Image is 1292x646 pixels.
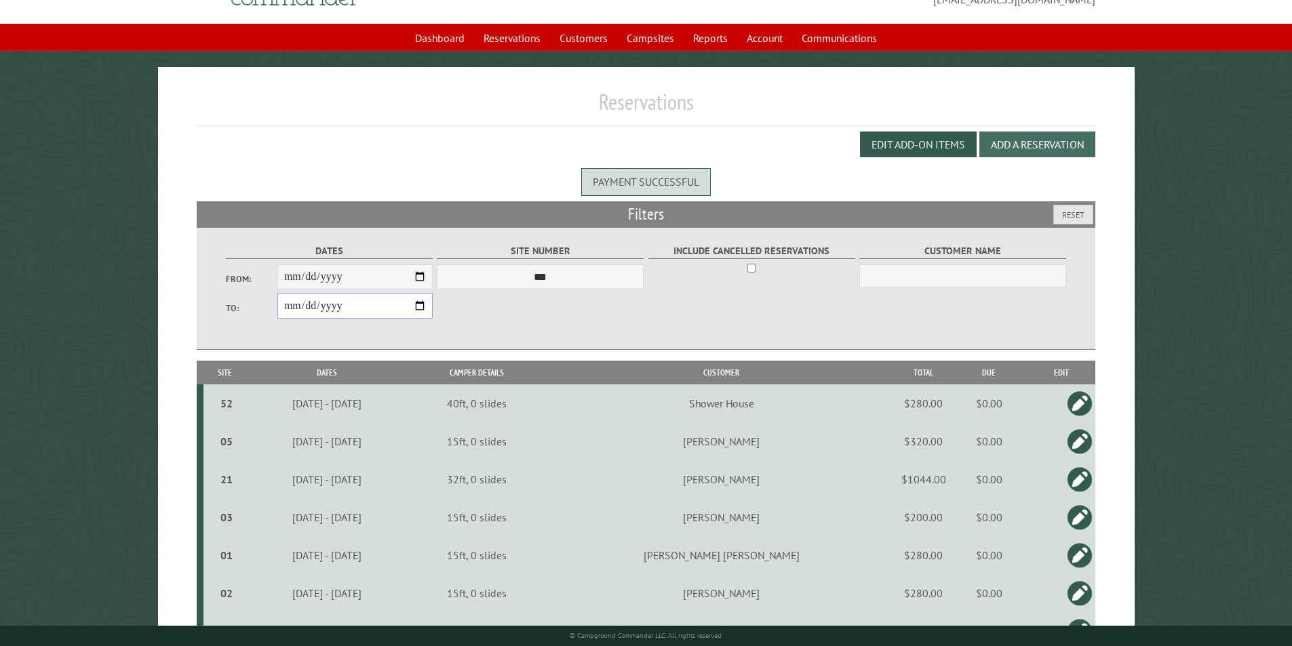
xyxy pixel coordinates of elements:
[226,302,277,315] label: To:
[407,574,547,612] td: 15ft, 0 slides
[249,624,405,638] div: [DATE] - [DATE]
[581,168,711,195] div: Payment successful
[547,384,897,422] td: Shower House
[897,422,951,460] td: $320.00
[897,384,951,422] td: $280.00
[407,361,547,384] th: Camper Details
[407,25,473,51] a: Dashboard
[547,361,897,384] th: Customer
[951,460,1027,498] td: $0.00
[547,498,897,536] td: [PERSON_NAME]
[951,361,1027,384] th: Due
[897,498,951,536] td: $200.00
[249,510,405,524] div: [DATE] - [DATE]
[249,435,405,448] div: [DATE] - [DATE]
[951,384,1027,422] td: $0.00
[547,536,897,574] td: [PERSON_NAME] [PERSON_NAME]
[209,472,245,486] div: 21
[897,361,951,384] th: Total
[407,536,547,574] td: 15ft, 0 slides
[209,435,245,448] div: 05
[897,574,951,612] td: $280.00
[249,397,405,410] div: [DATE] - [DATE]
[203,361,247,384] th: Site
[570,631,723,640] small: © Campground Commander LLC. All rights reserved.
[860,132,977,157] button: Edit Add-on Items
[209,548,245,562] div: 01
[197,89,1096,126] h1: Reservations
[951,574,1027,612] td: $0.00
[1027,361,1095,384] th: Edit
[547,460,897,498] td: [PERSON_NAME]
[226,272,277,285] label: From:
[407,460,547,498] td: 32ft, 0 slides
[897,460,951,498] td: $1044.00
[475,25,549,51] a: Reservations
[951,422,1027,460] td: $0.00
[437,243,644,259] label: Site Number
[197,201,1096,227] h2: Filters
[209,624,245,638] div: 16
[249,472,405,486] div: [DATE] - [DATE]
[859,243,1066,259] label: Customer Name
[739,25,791,51] a: Account
[897,536,951,574] td: $280.00
[407,422,547,460] td: 15ft, 0 slides
[209,510,245,524] div: 03
[209,397,245,410] div: 52
[648,243,855,259] label: Include Cancelled Reservations
[246,361,407,384] th: Dates
[407,384,547,422] td: 40ft, 0 slides
[951,536,1027,574] td: $0.00
[209,586,245,600] div: 02
[794,25,885,51] a: Communications
[249,548,405,562] div: [DATE] - [DATE]
[685,25,736,51] a: Reports
[1053,205,1093,224] button: Reset
[249,586,405,600] div: [DATE] - [DATE]
[547,574,897,612] td: [PERSON_NAME]
[979,132,1095,157] button: Add a Reservation
[547,422,897,460] td: [PERSON_NAME]
[407,498,547,536] td: 15ft, 0 slides
[619,25,682,51] a: Campsites
[551,25,616,51] a: Customers
[226,243,433,259] label: Dates
[951,498,1027,536] td: $0.00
